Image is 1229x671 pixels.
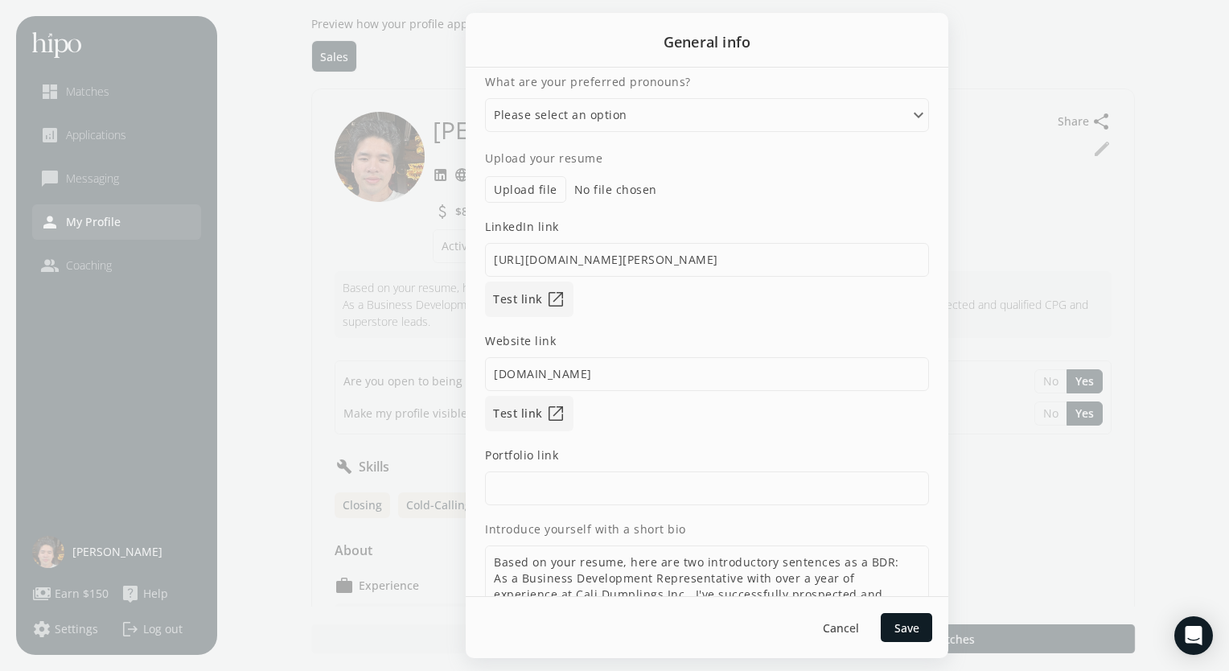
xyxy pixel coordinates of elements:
[485,176,566,203] label: Upload file
[894,620,919,636] span: Save
[881,613,932,642] button: Save
[485,396,573,431] a: Test linkopen_in_new
[485,447,929,463] label: Portfolio link
[485,282,573,317] a: Test linkopen_in_new
[546,404,565,423] span: open_in_new
[823,620,859,636] span: Cancel
[485,149,602,168] label: Upload your resume
[574,181,657,198] span: No file chosen
[815,613,866,642] button: Cancel
[546,290,565,309] span: open_in_new
[485,521,929,537] label: Introduce yourself with a short bio
[485,219,929,235] label: LinkedIn link
[485,74,929,90] label: What are your preferred pronouns?
[1174,616,1213,655] div: Open Intercom Messenger
[466,13,948,68] h2: General info
[485,333,929,349] label: Website link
